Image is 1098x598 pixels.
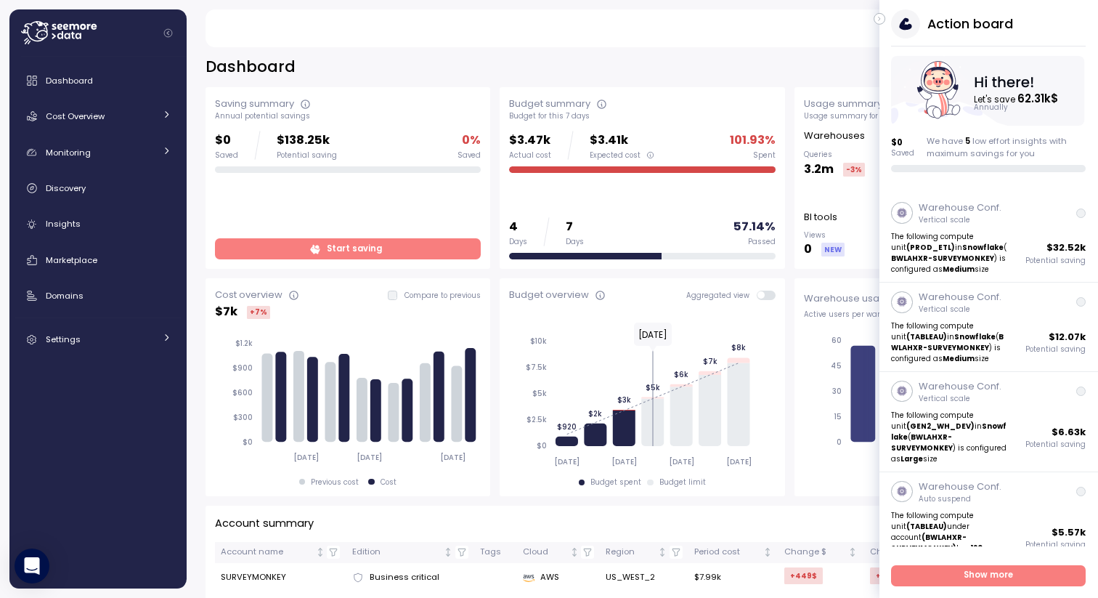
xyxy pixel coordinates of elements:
[509,288,589,302] div: Budget overview
[443,547,453,557] div: Not sorted
[215,288,282,302] div: Cost overview
[804,160,834,179] p: 3.2m
[215,542,346,563] th: Account nameNot sorted
[919,480,1001,494] p: Warehouse Conf.
[15,246,181,275] a: Marketplace
[688,563,778,592] td: $7.99k
[975,103,1009,113] text: Annually
[870,546,933,559] div: Change %
[215,515,314,532] p: Account summary
[843,163,865,177] div: -3 %
[1049,330,1086,344] p: $ 12.07k
[892,320,1009,364] p: The following compute unit in ( ) is configured as size
[441,453,466,462] tspan: [DATE]
[15,174,181,203] a: Discovery
[804,310,1070,320] div: Active users per warehouse
[778,542,864,563] th: Change $Not sorted
[907,243,956,252] strong: (PROD_ETL)
[381,477,396,488] div: Cost
[892,421,1007,442] strong: Snowflake
[1052,525,1086,540] p: $ 5.57k
[919,379,1001,394] p: Warehouse Conf.
[1019,91,1060,106] tspan: 62.31k $
[943,264,975,274] strong: Medium
[523,546,567,559] div: Cloud
[892,137,915,148] p: $ 0
[864,542,951,563] th: Change %Not sorted
[46,254,97,266] span: Marketplace
[233,413,253,422] tspan: $300
[221,546,313,559] div: Account name
[352,546,442,559] div: Edition
[1026,344,1086,355] p: Potential saving
[532,389,547,398] tspan: $5k
[694,546,760,559] div: Period cost
[804,129,865,143] p: Warehouses
[590,150,640,161] span: Expected cost
[15,210,181,239] a: Insights
[753,150,776,161] div: Spent
[1052,425,1086,440] p: $ 6.63k
[462,131,481,150] p: 0 %
[1026,256,1086,266] p: Potential saving
[965,135,970,147] span: 5
[879,372,1098,472] a: Warehouse Conf.Vertical scaleThe following compute unit(GEN2_WH_DEV)inSnowflake(BWLAHXR-SURVEYMON...
[509,217,527,237] p: 4
[590,477,641,488] div: Budget spent
[15,66,181,95] a: Dashboard
[703,357,717,366] tspan: $7k
[46,218,81,230] span: Insights
[523,571,595,584] div: AWS
[834,412,842,421] tspan: 15
[46,290,84,302] span: Domains
[847,547,858,557] div: Not sorted
[730,131,776,150] p: 101.93 %
[46,182,86,194] span: Discovery
[1047,241,1086,255] p: $ 32.52k
[617,395,631,405] tspan: $3k
[509,111,775,121] div: Budget for this 7 days
[1026,440,1086,450] p: Potential saving
[15,138,181,167] a: Monitoring
[346,542,474,563] th: EditionNot sorted
[879,283,1098,372] a: Warehouse Conf.Vertical scaleThe following compute unit(TABLEAU)inSnowflake(BWLAHXR-SURVEYMONKEY)...
[804,150,865,160] p: Queries
[566,217,584,237] p: 7
[748,237,776,247] div: Passed
[892,432,953,453] strong: BWLAHXR-SURVEYMONKEY
[901,454,924,464] strong: Large
[569,547,579,557] div: Not sorted
[530,336,547,346] tspan: $10k
[831,361,842,371] tspan: 45
[804,97,882,111] div: Usage summary
[600,563,688,592] td: US_WEST_2
[972,544,983,553] strong: 120
[943,354,975,363] strong: Medium
[235,339,253,348] tspan: $1.2k
[554,457,579,466] tspan: [DATE]
[907,522,948,531] strong: (TABLEAU)
[892,410,1009,465] p: The following compute unit in ( ) is configured as size
[215,111,481,121] div: Annual potential savings
[327,239,382,259] span: Start saving
[611,457,637,466] tspan: [DATE]
[733,217,776,237] p: 57.14 %
[686,291,757,300] span: Aggregated view
[964,566,1014,586] span: Show more
[206,57,296,78] h2: Dashboard
[232,363,253,373] tspan: $900
[804,230,845,241] p: Views
[919,304,1001,315] p: Vertical scale
[357,453,382,462] tspan: [DATE]
[657,547,667,557] div: Not sorted
[919,215,1001,225] p: Vertical scale
[927,15,1013,33] h3: Action board
[907,332,948,342] strong: (TABLEAU)
[46,75,93,86] span: Dashboard
[159,28,177,39] button: Collapse navigation
[927,135,1086,159] div: We have low effort insights with maximum savings for you
[311,477,359,488] div: Previous cost
[247,306,270,319] div: +7 %
[919,290,1001,304] p: Warehouse Conf.
[784,567,823,584] div: +449 $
